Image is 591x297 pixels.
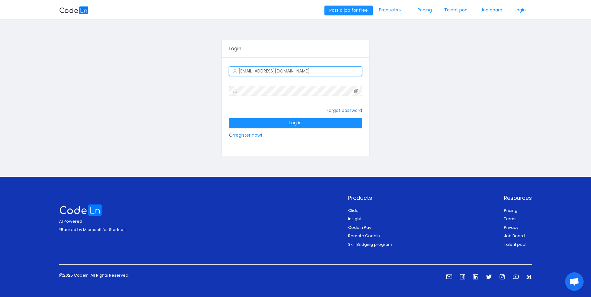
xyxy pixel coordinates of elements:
[324,7,373,13] a: Post a job for free
[504,216,517,222] a: Terms
[348,194,392,202] p: Products
[348,216,361,222] a: Insight
[486,275,492,281] a: icon: twitter
[398,9,402,12] i: icon: down
[504,233,525,239] a: Job Board
[324,6,373,15] button: Post a job for free
[526,275,532,281] a: icon: medium
[513,275,519,281] a: icon: youtube
[59,227,126,233] p: *Backed by Microsoft for Startups
[234,132,262,138] a: register now!
[460,274,465,280] i: icon: facebook
[504,208,517,213] a: Pricing
[59,6,89,14] img: logobg.f302741d.svg
[229,40,362,57] div: Login
[229,66,362,76] input: Email
[59,218,82,224] span: AI Powered
[526,274,532,280] i: icon: medium
[327,107,362,113] a: Forgot password
[499,274,505,280] i: icon: instagram
[348,225,371,230] a: Codeln Pay
[348,233,380,239] a: Remote Codeln
[473,274,479,280] i: icon: linkedin
[446,274,452,280] i: icon: mail
[59,204,102,216] img: logo
[229,118,362,128] button: Log in
[233,89,237,93] i: icon: lock
[59,273,63,277] i: icon: copyright
[348,208,359,213] a: Clide
[504,225,518,230] a: Privacy
[446,275,452,281] a: icon: mail
[504,241,526,247] a: Talent pool
[460,275,465,281] a: icon: facebook
[473,275,479,281] a: icon: linkedin
[499,275,505,281] a: icon: instagram
[59,272,129,278] p: 2025 Codeln. All Rights Reserved.
[348,241,392,247] a: Skill Bridging program
[504,194,532,202] p: Resources
[229,120,362,138] span: Or
[513,274,519,280] i: icon: youtube
[354,89,358,93] i: icon: eye-invisible
[486,274,492,280] i: icon: twitter
[565,272,584,291] a: Open chat
[233,69,237,73] i: icon: user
